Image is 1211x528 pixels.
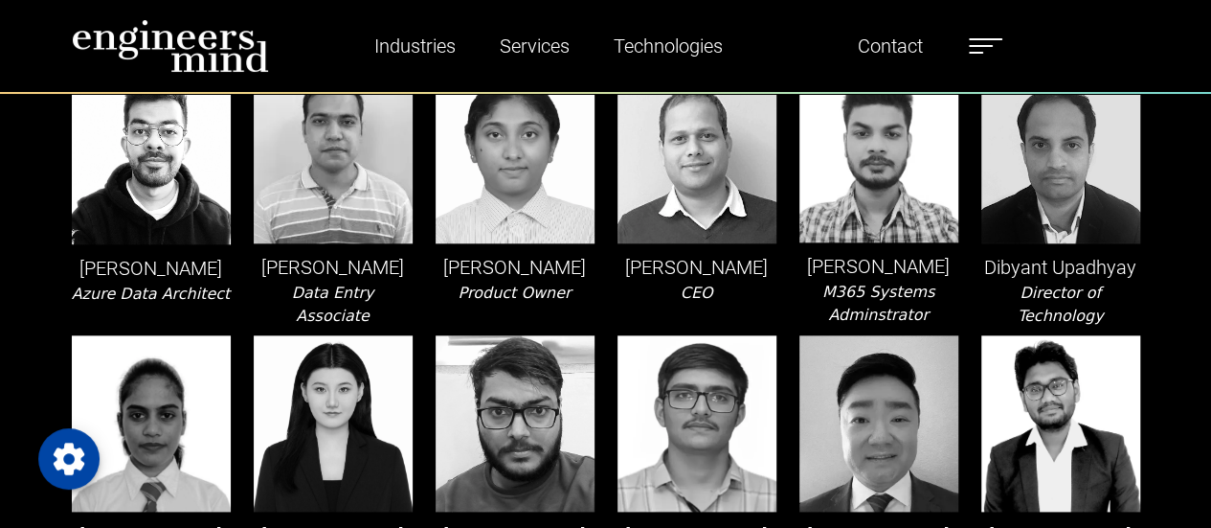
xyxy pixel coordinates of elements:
[850,24,931,68] a: Contact
[254,253,413,282] p: [PERSON_NAME]
[681,284,713,302] i: CEO
[981,335,1140,512] img: leader-img
[72,285,231,303] i: Azure Data Architect
[436,335,594,511] img: leader-img
[367,24,463,68] a: Industries
[72,67,231,244] img: leader-img
[606,24,730,68] a: Technologies
[254,67,413,243] img: leader-img
[617,67,776,243] img: leader-img
[72,19,269,73] img: logo
[799,252,958,281] p: [PERSON_NAME]
[617,335,776,512] img: leader-img
[822,283,934,324] i: M365 Systems Adminstrator
[1018,284,1104,325] i: Director of Technology
[436,253,594,282] p: [PERSON_NAME]
[981,67,1140,243] img: leader-img
[254,335,413,512] img: leader-img
[492,24,577,68] a: Services
[799,335,958,512] img: leader-img
[617,253,776,282] p: [PERSON_NAME]
[458,284,571,302] i: Product Owner
[72,335,231,512] img: leader-img
[981,253,1140,282] p: Dibyant Upadhyay
[72,254,231,283] p: [PERSON_NAME]
[292,284,374,325] i: Data Entry Associate
[799,67,958,242] img: leader-img
[436,67,594,243] img: leader-img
